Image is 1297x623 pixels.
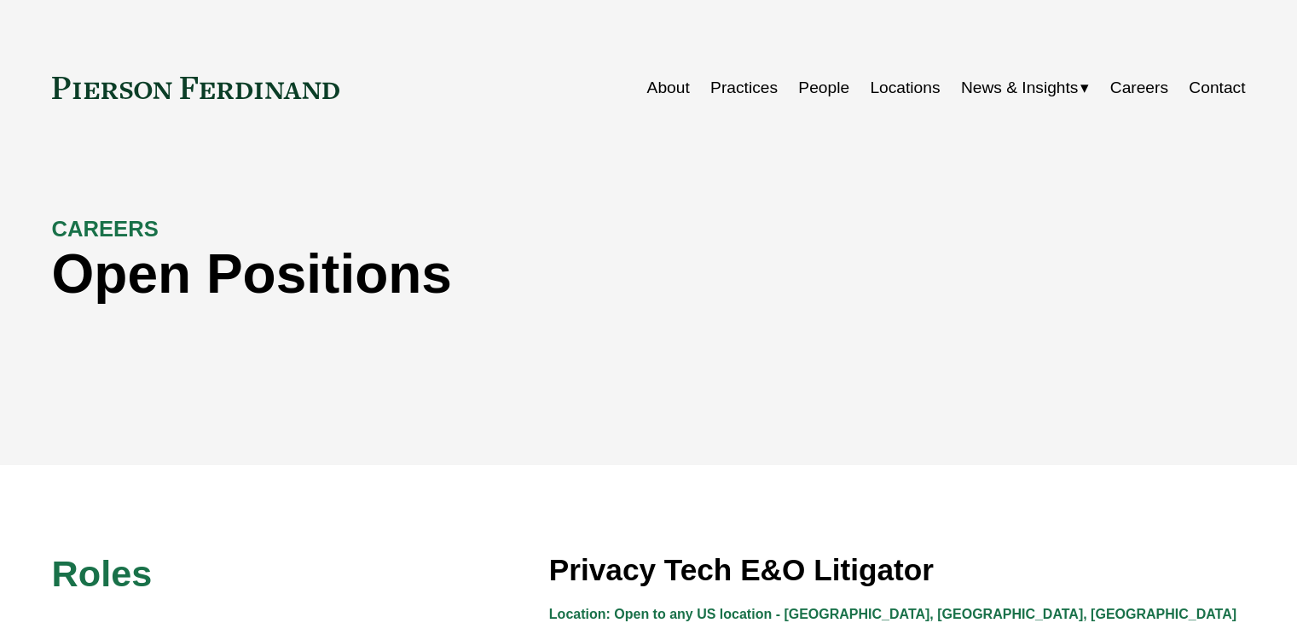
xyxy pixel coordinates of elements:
[647,72,690,104] a: About
[710,72,778,104] a: Practices
[549,551,1246,589] h3: Privacy Tech E&O Litigator
[870,72,940,104] a: Locations
[52,243,947,306] h1: Open Positions
[1189,72,1245,104] a: Contact
[798,72,849,104] a: People
[52,217,159,241] strong: CAREERS
[961,73,1079,103] span: News & Insights
[961,72,1090,104] a: folder dropdown
[1110,72,1168,104] a: Careers
[52,553,153,594] span: Roles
